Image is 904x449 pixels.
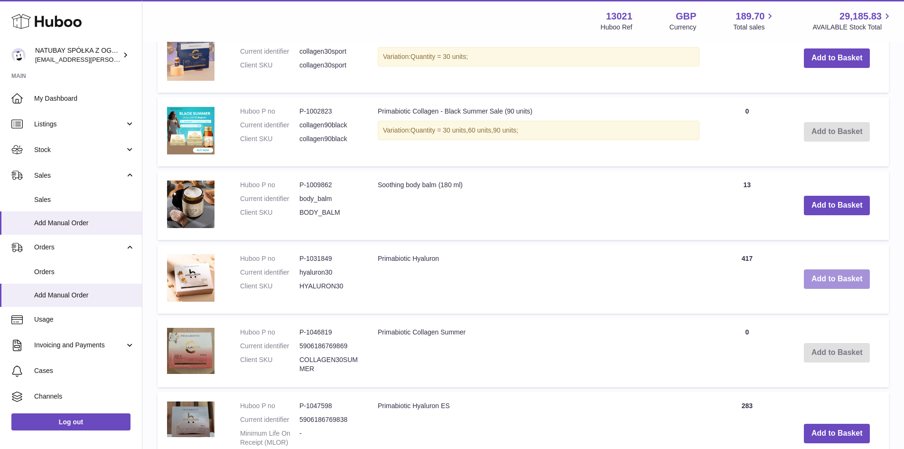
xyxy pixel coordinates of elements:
td: Primabiotic Hyaluron [368,245,709,314]
td: 417 [709,245,785,314]
span: Sales [34,171,125,180]
span: 29,185.83 [839,10,882,23]
a: 29,185.83 AVAILABLE Stock Total [812,10,893,32]
span: 189.70 [736,10,764,23]
div: NATUBAY SPÓŁKA Z OGRANICZONĄ ODPOWIEDZIALNOŚCIĄ [35,46,121,64]
img: Primabiotic Collagen - Black Summer Sale (90 units) [167,107,214,154]
td: 0 [709,318,785,388]
dt: Current identifier [240,342,299,351]
dd: BODY_BALM [299,208,359,217]
dd: collagen30sport [299,47,359,56]
span: Listings [34,120,125,129]
span: Cases [34,366,135,375]
td: Primabiotic Collagen Sport (30 pcs.) [368,24,709,93]
span: My Dashboard [34,94,135,103]
strong: 13021 [606,10,633,23]
span: Channels [34,392,135,401]
dt: Huboo P no [240,254,299,263]
dt: Minimum Life On Receipt (MLOR) [240,429,299,447]
dt: Current identifier [240,268,299,277]
dd: 5906186769838 [299,415,359,424]
div: Huboo Ref [601,23,633,32]
span: Invoicing and Payments [34,341,125,350]
td: Soothing body balm (180 ml) [368,171,709,240]
dt: Client SKU [240,61,299,70]
dt: Huboo P no [240,328,299,337]
button: Add to Basket [804,424,870,443]
a: 189.70 Total sales [733,10,775,32]
td: 13 [709,171,785,240]
td: Primabiotic Collagen - Black Summer Sale (90 units) [368,97,709,166]
dt: Current identifier [240,415,299,424]
img: Primabiotic Hyaluron [167,254,214,302]
dd: P-1046819 [299,328,359,337]
img: Soothing body balm (180 ml) [167,181,214,228]
strong: GBP [676,10,696,23]
dt: Huboo P no [240,181,299,190]
dt: Client SKU [240,208,299,217]
dd: HYALURON30 [299,282,359,291]
span: Sales [34,195,135,204]
dd: collagen90black [299,134,359,143]
dd: body_balm [299,194,359,203]
dt: Current identifier [240,47,299,56]
dd: P-1002823 [299,107,359,116]
dd: collagen90black [299,121,359,130]
div: Variation: [378,121,699,140]
button: Add to Basket [804,269,870,289]
dd: P-1047598 [299,401,359,411]
span: Quantity = 30 units; [410,53,468,60]
dd: COLLAGEN30SUMMER [299,355,359,373]
dt: Current identifier [240,194,299,203]
img: Primabiotic Hyaluron ES [167,401,214,437]
span: Total sales [733,23,775,32]
dd: - [299,429,359,447]
img: Primabiotic Collagen Summer [167,328,214,374]
img: Primabiotic Collagen Sport (30 pcs.) [167,33,214,81]
span: [EMAIL_ADDRESS][PERSON_NAME][DOMAIN_NAME] [35,56,190,63]
dd: collagen30sport [299,61,359,70]
span: Add Manual Order [34,219,135,228]
span: Orders [34,267,135,277]
dt: Huboo P no [240,401,299,411]
span: AVAILABLE Stock Total [812,23,893,32]
dt: Client SKU [240,355,299,373]
dt: Huboo P no [240,107,299,116]
td: Primabiotic Collagen Summer [368,318,709,388]
span: Add Manual Order [34,291,135,300]
td: 0 [709,97,785,166]
dt: Client SKU [240,282,299,291]
img: kacper.antkowski@natubay.pl [11,48,26,62]
dd: P-1031849 [299,254,359,263]
dt: Client SKU [240,134,299,143]
div: Currency [670,23,697,32]
dd: P-1009862 [299,181,359,190]
span: Usage [34,315,135,324]
button: Add to Basket [804,196,870,215]
span: Quantity = 30 units,60 units,90 units; [410,126,518,134]
a: Log out [11,413,130,430]
span: Stock [34,145,125,154]
div: Variation: [378,47,699,67]
td: 254 [709,24,785,93]
span: Orders [34,243,125,252]
dt: Current identifier [240,121,299,130]
button: Add to Basket [804,48,870,68]
dd: hyaluron30 [299,268,359,277]
dd: 5906186769869 [299,342,359,351]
